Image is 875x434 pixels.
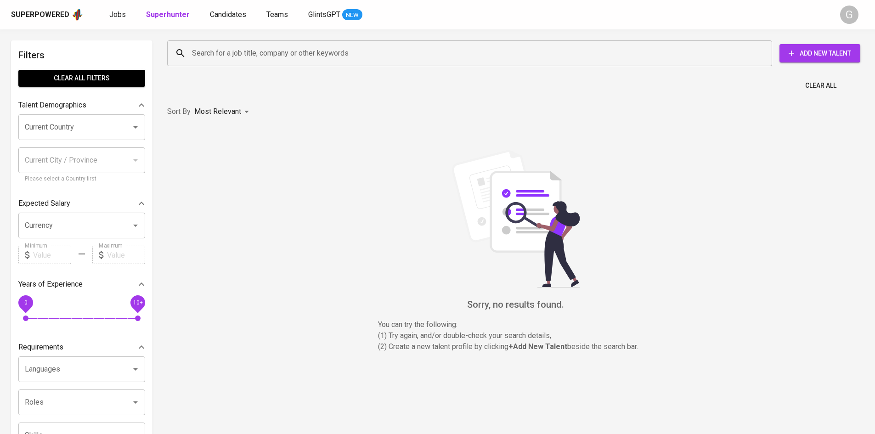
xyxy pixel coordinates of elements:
span: Teams [266,10,288,19]
div: Superpowered [11,10,69,20]
input: Value [33,246,71,264]
p: Sort By [167,106,191,117]
a: Superhunter [146,9,192,21]
button: Open [129,396,142,409]
span: Jobs [109,10,126,19]
a: GlintsGPT NEW [308,9,362,21]
span: Clear All filters [26,73,138,84]
p: Requirements [18,342,63,353]
div: Talent Demographics [18,96,145,114]
img: file_searching.svg [447,150,585,287]
div: Expected Salary [18,194,145,213]
img: app logo [71,8,84,22]
span: 0 [24,299,27,306]
span: Clear All [805,80,836,91]
a: Candidates [210,9,248,21]
p: Years of Experience [18,279,83,290]
a: Superpoweredapp logo [11,8,84,22]
button: Clear All filters [18,70,145,87]
p: Please select a Country first [25,175,139,184]
button: Add New Talent [779,44,860,62]
div: Requirements [18,338,145,356]
span: GlintsGPT [308,10,340,19]
span: 10+ [133,299,142,306]
button: Open [129,219,142,232]
div: Years of Experience [18,275,145,293]
b: Superhunter [146,10,190,19]
b: + Add New Talent [508,342,567,351]
button: Open [129,363,142,376]
p: Expected Salary [18,198,70,209]
input: Value [107,246,145,264]
p: (2) Create a new talent profile by clicking beside the search bar. [378,341,654,352]
p: You can try the following : [378,319,654,330]
button: Open [129,121,142,134]
p: (1) Try again, and/or double-check your search details, [378,330,654,341]
div: G [840,6,858,24]
span: NEW [342,11,362,20]
h6: Sorry, no results found. [167,297,864,312]
a: Teams [266,9,290,21]
span: Add New Talent [787,48,853,59]
h6: Filters [18,48,145,62]
p: Talent Demographics [18,100,86,111]
div: Most Relevant [194,103,252,120]
p: Most Relevant [194,106,241,117]
span: Candidates [210,10,246,19]
a: Jobs [109,9,128,21]
button: Clear All [802,77,840,94]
